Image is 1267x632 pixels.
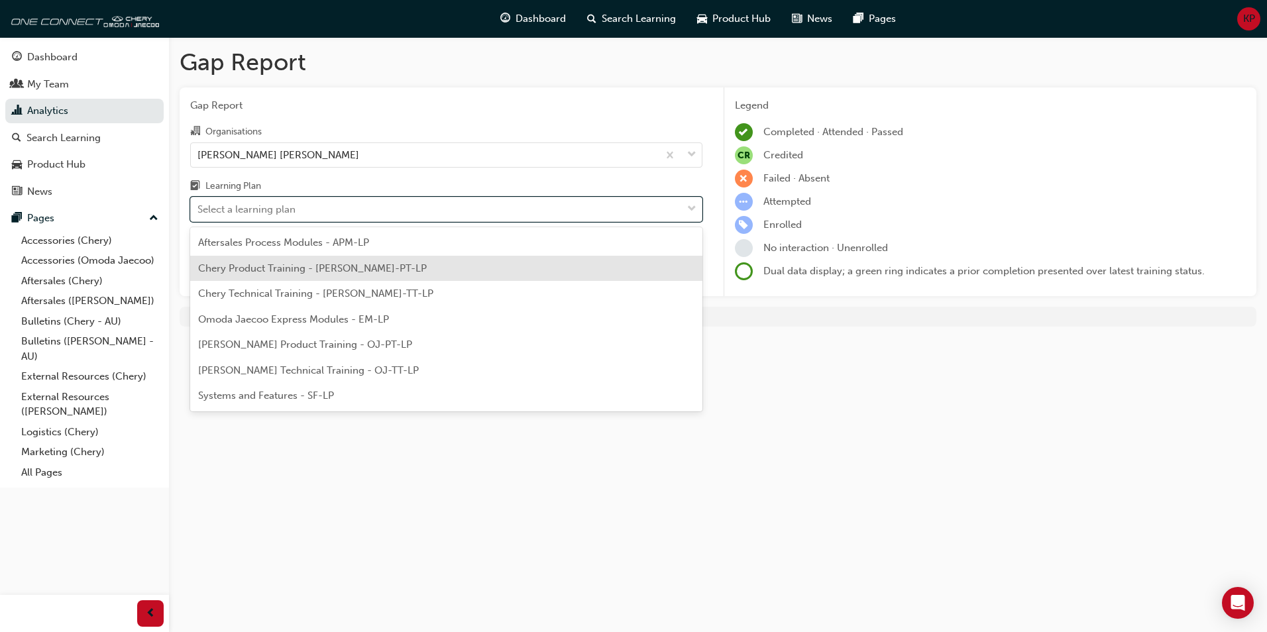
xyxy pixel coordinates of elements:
span: chart-icon [12,105,22,117]
span: search-icon [587,11,596,27]
span: Dashboard [516,11,566,26]
span: Omoda Jaecoo Express Modules - EM-LP [198,313,389,325]
div: Product Hub [27,157,85,172]
span: learningRecordVerb_NONE-icon [735,239,753,257]
div: Open Intercom Messenger [1222,587,1254,619]
span: news-icon [12,186,22,198]
img: oneconnect [7,5,159,32]
a: Aftersales ([PERSON_NAME]) [16,291,164,311]
button: DashboardMy TeamAnalyticsSearch LearningProduct HubNews [5,42,164,206]
span: Attempted [763,195,811,207]
button: Pages [5,206,164,231]
div: Legend [735,98,1246,113]
a: Aftersales (Chery) [16,271,164,291]
a: News [5,180,164,204]
span: up-icon [149,210,158,227]
span: KP [1243,11,1255,26]
a: Analytics [5,99,164,123]
span: Chery Product Training - [PERSON_NAME]-PT-LP [198,262,427,274]
button: KP [1237,7,1260,30]
span: car-icon [12,159,22,171]
span: down-icon [687,146,696,164]
span: guage-icon [500,11,510,27]
div: Organisations [205,125,262,138]
span: news-icon [792,11,802,27]
span: pages-icon [12,213,22,225]
a: car-iconProduct Hub [687,5,781,32]
a: Accessories (Omoda Jaecoo) [16,250,164,271]
a: External Resources (Chery) [16,366,164,387]
span: guage-icon [12,52,22,64]
span: Gap Report [190,98,702,113]
a: My Team [5,72,164,97]
a: Bulletins (Chery - AU) [16,311,164,332]
span: No interaction · Unenrolled [763,242,888,254]
span: Chery Technical Training - [PERSON_NAME]-TT-LP [198,288,433,299]
a: All Pages [16,462,164,483]
span: [PERSON_NAME] Technical Training - OJ-TT-LP [198,364,419,376]
span: Dual data display; a green ring indicates a prior completion presented over latest training status. [763,265,1205,277]
span: News [807,11,832,26]
span: Pages [869,11,896,26]
span: pages-icon [854,11,863,27]
span: Enrolled [763,219,802,231]
div: Select a learning plan [197,202,296,217]
span: people-icon [12,79,22,91]
div: [PERSON_NAME] [PERSON_NAME] [197,147,359,162]
span: Aftersales Process Modules - APM-LP [198,237,369,248]
span: Search Learning [602,11,676,26]
a: Accessories (Chery) [16,231,164,251]
span: Systems and Features - SF-LP [198,390,334,401]
a: Logistics (Chery) [16,422,164,443]
span: learningRecordVerb_COMPLETE-icon [735,123,753,141]
span: car-icon [697,11,707,27]
a: Marketing (Chery) [16,442,164,462]
span: [PERSON_NAME] Product Training - OJ-PT-LP [198,339,412,350]
div: Learning Plan [205,180,261,193]
a: search-iconSearch Learning [577,5,687,32]
span: learningRecordVerb_FAIL-icon [735,170,753,187]
div: Dashboard [27,50,78,65]
span: learningRecordVerb_ENROLL-icon [735,216,753,234]
a: news-iconNews [781,5,843,32]
div: Pages [27,211,54,226]
span: down-icon [687,201,696,218]
a: Search Learning [5,126,164,150]
a: Bulletins ([PERSON_NAME] - AU) [16,331,164,366]
span: Failed · Absent [763,172,830,184]
span: prev-icon [146,606,156,622]
span: search-icon [12,132,21,144]
span: organisation-icon [190,126,200,138]
a: guage-iconDashboard [490,5,577,32]
span: learningRecordVerb_ATTEMPT-icon [735,193,753,211]
span: Completed · Attended · Passed [763,126,903,138]
div: Search Learning [27,131,101,146]
span: null-icon [735,146,753,164]
span: Product Hub [712,11,771,26]
div: My Team [27,77,69,92]
a: Product Hub [5,152,164,177]
span: Credited [763,149,803,161]
a: pages-iconPages [843,5,907,32]
span: learningplan-icon [190,181,200,193]
div: News [27,184,52,199]
h1: Gap Report [180,48,1256,77]
a: Dashboard [5,45,164,70]
a: External Resources ([PERSON_NAME]) [16,387,164,422]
